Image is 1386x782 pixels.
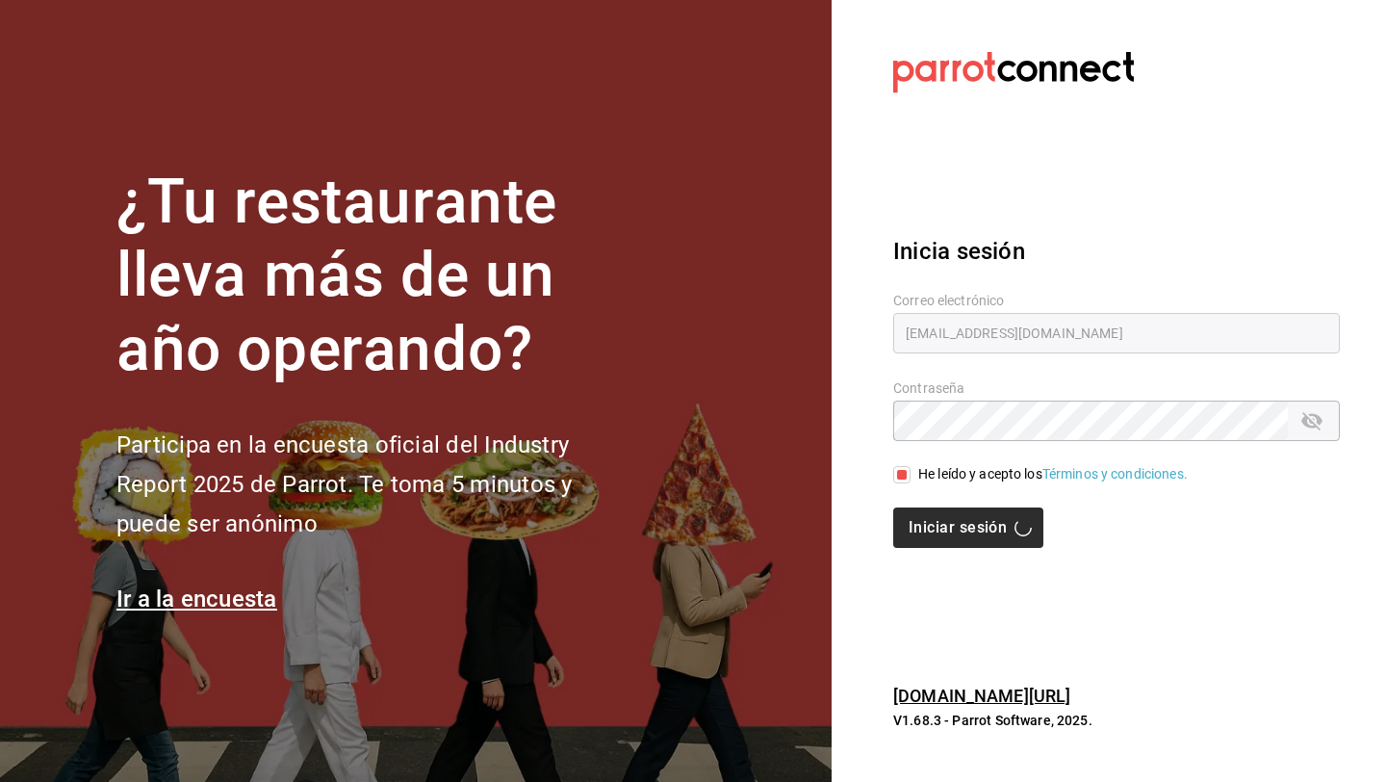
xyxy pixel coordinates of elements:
div: He leído y acepto los [918,464,1188,484]
h3: Inicia sesión [893,234,1340,269]
label: Contraseña [893,380,1340,394]
a: [DOMAIN_NAME][URL] [893,686,1070,706]
h2: Participa en la encuesta oficial del Industry Report 2025 de Parrot. Te toma 5 minutos y puede se... [116,426,636,543]
h1: ¿Tu restaurante lleva más de un año operando? [116,166,636,387]
p: V1.68.3 - Parrot Software, 2025. [893,711,1340,730]
label: Correo electrónico [893,293,1340,306]
a: Ir a la encuesta [116,586,277,613]
a: Términos y condiciones. [1042,466,1188,482]
input: Ingresa tu correo electrónico [893,313,1340,353]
